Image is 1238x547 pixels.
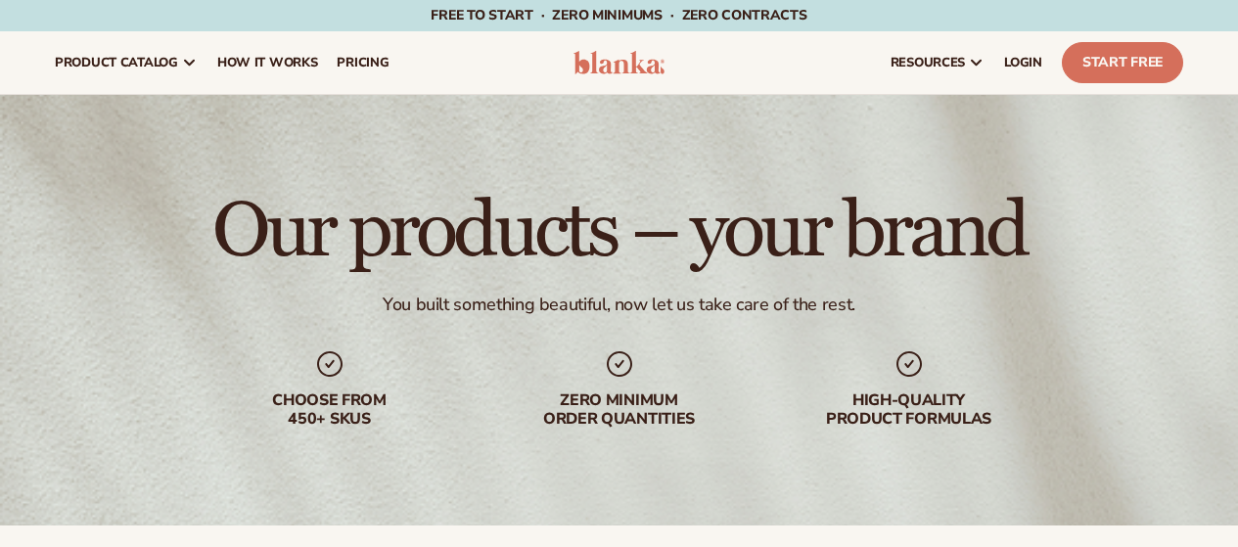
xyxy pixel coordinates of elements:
a: LOGIN [994,31,1052,94]
h1: Our products – your brand [212,192,1026,270]
div: High-quality product formulas [784,391,1034,429]
span: product catalog [55,55,178,70]
a: pricing [327,31,398,94]
span: pricing [337,55,389,70]
a: product catalog [45,31,207,94]
a: resources [881,31,994,94]
div: You built something beautiful, now let us take care of the rest. [383,294,855,316]
span: Free to start · ZERO minimums · ZERO contracts [431,6,806,24]
span: How It Works [217,55,318,70]
span: LOGIN [1004,55,1042,70]
div: Choose from 450+ Skus [205,391,455,429]
a: Start Free [1062,42,1183,83]
img: logo [573,51,665,74]
span: resources [891,55,965,70]
a: How It Works [207,31,328,94]
div: Zero minimum order quantities [494,391,745,429]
